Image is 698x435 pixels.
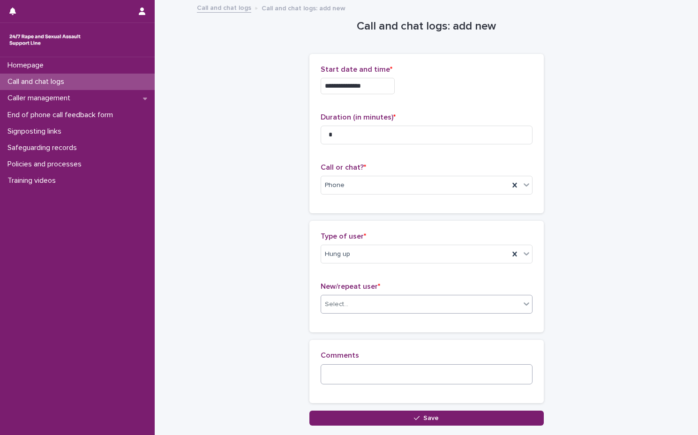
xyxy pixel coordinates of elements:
div: Select... [325,300,348,309]
span: Call or chat? [321,164,366,171]
button: Save [309,411,544,426]
p: Call and chat logs [4,77,72,86]
span: Duration (in minutes) [321,113,396,121]
p: Training videos [4,176,63,185]
span: Save [423,415,439,421]
p: Safeguarding records [4,143,84,152]
p: Policies and processes [4,160,89,169]
p: Call and chat logs: add new [262,2,345,13]
img: rhQMoQhaT3yELyF149Cw [8,30,83,49]
p: Caller management [4,94,78,103]
p: Signposting links [4,127,69,136]
p: End of phone call feedback form [4,111,120,120]
span: Start date and time [321,66,392,73]
h1: Call and chat logs: add new [309,20,544,33]
span: Comments [321,352,359,359]
span: Hung up [325,249,350,259]
span: Phone [325,180,345,190]
span: Type of user [321,232,366,240]
span: New/repeat user [321,283,380,290]
p: Homepage [4,61,51,70]
a: Call and chat logs [197,2,251,13]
